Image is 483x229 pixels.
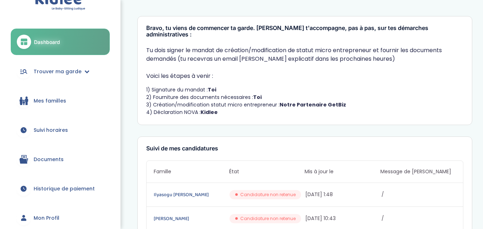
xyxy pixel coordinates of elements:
span: Suivi horaires [34,126,68,134]
h3: Bravo, tu viens de commencer ta garde. [PERSON_NAME] t'accompagne, pas à pas, sur tes démarches a... [146,25,464,38]
p: Tu dois signer le mandat de création/modification de statut micro entrepreneur et fournir les doc... [146,46,464,63]
span: Trouver ma garde [34,68,82,75]
a: Mes familles [11,88,110,114]
h3: Suivi de mes candidatures [146,145,464,152]
span: Documents [34,156,64,163]
span: / [381,215,456,222]
strong: Notre Partenaire GetBiz [280,101,346,108]
span: Dashboard [34,38,60,46]
a: Documents [11,146,110,172]
span: Historique de paiement [34,185,95,193]
li: 4) Déclaration NOVA : [146,109,464,116]
a: Historique de paiement [11,176,110,201]
span: / [381,191,456,198]
a: Suivi horaires [11,117,110,143]
span: Famille [154,168,229,175]
span: [DATE] 1:48 [305,191,380,198]
a: Ilyasogu [PERSON_NAME] [154,191,228,199]
strong: Toi [208,86,216,93]
li: 1) Signature du mandat : [146,86,464,94]
span: État [229,168,305,175]
span: [DATE] 10:43 [305,215,380,222]
strong: Toi [253,94,262,101]
a: Trouver ma garde [11,59,110,84]
li: 3) Création/modification statut micro entrepreneur : [146,101,464,109]
a: Dashboard [11,29,110,55]
span: Mon Profil [34,214,59,222]
span: Candidature non retenue [240,191,296,198]
span: Mes familles [34,97,66,105]
span: Message de [PERSON_NAME] [380,168,456,175]
span: Candidature non retenue [240,215,296,222]
li: 2) Fourniture des documents nécessaires : [146,94,464,101]
p: Voici les étapes à venir : [146,72,464,80]
a: [PERSON_NAME] [154,215,228,223]
strong: Kidlee [201,109,218,116]
span: Mis à jour le [305,168,380,175]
